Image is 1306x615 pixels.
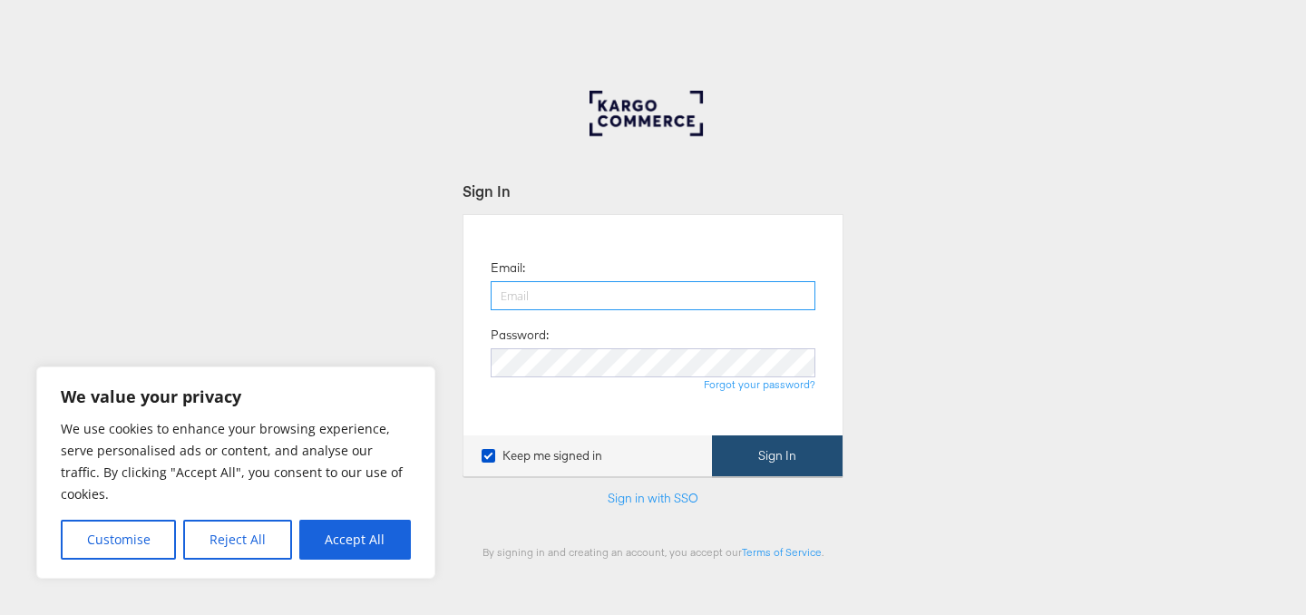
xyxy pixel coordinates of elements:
[491,281,815,310] input: Email
[36,366,435,579] div: We value your privacy
[491,259,525,277] label: Email:
[482,447,602,464] label: Keep me signed in
[463,545,843,559] div: By signing in and creating an account, you accept our .
[608,490,698,506] a: Sign in with SSO
[61,418,411,505] p: We use cookies to enhance your browsing experience, serve personalised ads or content, and analys...
[491,327,549,344] label: Password:
[183,520,291,560] button: Reject All
[61,520,176,560] button: Customise
[704,377,815,391] a: Forgot your password?
[463,181,843,201] div: Sign In
[742,545,822,559] a: Terms of Service
[712,435,843,476] button: Sign In
[299,520,411,560] button: Accept All
[61,386,411,407] p: We value your privacy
